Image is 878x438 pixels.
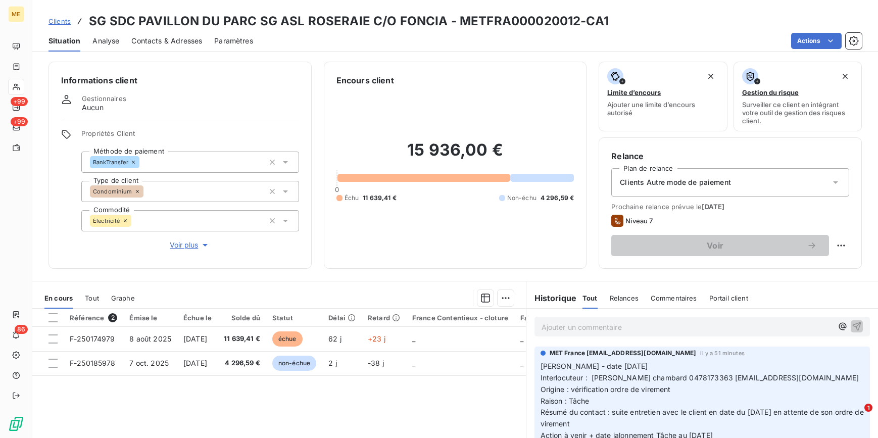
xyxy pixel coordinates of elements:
div: Échue le [183,314,212,322]
span: Non-échu [507,193,536,203]
span: 7 oct. 2025 [129,359,169,367]
span: _ [412,359,415,367]
span: _ [412,334,415,343]
span: 1 [864,404,872,412]
span: Tout [85,294,99,302]
span: Origine : vérification ordre de virement [541,385,671,394]
span: Résumé du contact : suite entretien avec le client en date du [DATE] en attente de son ordre de v... [541,408,866,428]
span: Prochaine relance prévue le [611,203,849,211]
span: 2 j [328,359,336,367]
span: F-250185978 [70,359,116,367]
div: France Contentieux - cloture [412,314,508,322]
img: Logo LeanPay [8,416,24,432]
span: Surveiller ce client en intégrant votre outil de gestion des risques client. [742,101,853,125]
span: Graphe [111,294,135,302]
span: non-échue [272,356,316,371]
span: Clients Autre mode de paiement [620,177,731,187]
span: _ [520,334,523,343]
span: Condominium [93,188,132,194]
h6: Relance [611,150,849,162]
span: +99 [11,97,28,106]
span: 0 [335,185,339,193]
span: 86 [15,325,28,334]
span: Clients [48,17,71,25]
iframe: Intercom live chat [844,404,868,428]
span: 8 août 2025 [129,334,171,343]
span: Paramètres [214,36,253,46]
span: [PERSON_NAME] - date [DATE] [541,362,648,370]
h6: Encours client [336,74,394,86]
span: MET France [EMAIL_ADDRESS][DOMAIN_NAME] [550,349,697,358]
h6: Historique [526,292,577,304]
span: Gestionnaires [82,94,126,103]
span: Électricité [93,218,120,224]
span: +23 j [368,334,385,343]
span: [DATE] [183,359,207,367]
span: BankTransfer [93,159,128,165]
input: Ajouter une valeur [139,158,148,167]
span: Ajouter une limite d’encours autorisé [607,101,718,117]
span: F-250174979 [70,334,115,343]
h3: SG SDC PAVILLON DU PARC SG ASL ROSERAIE C/O FONCIA - METFRA000020012-CA1 [89,12,609,30]
span: Voir plus [170,240,210,250]
span: 2 [108,313,117,322]
span: Relances [610,294,639,302]
h6: Informations client [61,74,299,86]
span: Tout [582,294,598,302]
button: Voir plus [81,239,299,251]
span: Niveau 7 [625,217,653,225]
span: Voir [623,241,807,250]
span: Contacts & Adresses [131,36,202,46]
span: +99 [11,117,28,126]
span: -38 j [368,359,384,367]
button: Limite d’encoursAjouter une limite d’encours autorisé [599,62,727,131]
div: Facture / Echéancier [520,314,590,322]
span: Interlocuteur : [PERSON_NAME] chambard 0478173363 [EMAIL_ADDRESS][DOMAIN_NAME] [541,373,859,382]
span: 11 639,41 € [224,334,260,344]
input: Ajouter une valeur [131,216,139,225]
span: échue [272,331,303,347]
button: Voir [611,235,829,256]
span: il y a 51 minutes [700,350,745,356]
span: Analyse [92,36,119,46]
span: Commentaires [651,294,697,302]
span: Gestion du risque [742,88,799,96]
span: En cours [44,294,73,302]
span: _ [520,359,523,367]
input: Ajouter une valeur [143,187,152,196]
div: Retard [368,314,400,322]
span: Limite d’encours [607,88,661,96]
span: 4 296,59 € [541,193,574,203]
span: Situation [48,36,80,46]
span: Raison : Tâche [541,397,590,405]
span: Aucun [82,103,104,113]
div: Statut [272,314,316,322]
span: Portail client [709,294,748,302]
button: Actions [791,33,842,49]
div: Émise le [129,314,171,322]
span: Propriétés Client [81,129,299,143]
h2: 15 936,00 € [336,140,574,170]
div: Solde dû [224,314,260,322]
span: [DATE] [183,334,207,343]
span: 11 639,41 € [363,193,397,203]
span: 62 j [328,334,342,343]
div: ME [8,6,24,22]
div: Référence [70,313,117,322]
a: Clients [48,16,71,26]
span: Échu [345,193,359,203]
span: 4 296,59 € [224,358,260,368]
div: Délai [328,314,356,322]
span: [DATE] [702,203,724,211]
button: Gestion du risqueSurveiller ce client en intégrant votre outil de gestion des risques client. [734,62,862,131]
